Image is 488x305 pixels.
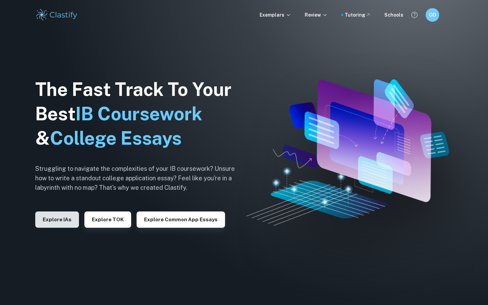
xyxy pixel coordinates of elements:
a: Explore Common App essays [137,216,225,222]
button: Help and Feedback [409,9,420,21]
span: College Essays [50,127,182,149]
a: Explore IAs [35,216,79,222]
span: IB Coursework [76,103,202,124]
p: Review [305,11,328,19]
a: Schools [384,11,403,19]
p: Exemplars [260,11,291,19]
h1: The Fast Track To Your Best & [35,77,245,150]
img: Clastify hero [246,79,449,226]
a: Tutoring [345,11,371,19]
a: Explore TOK [84,216,131,222]
h6: OD [429,11,436,19]
img: Clastify logo [35,8,78,22]
button: Explore IAs [35,211,79,228]
button: Explore Common App essays [137,211,225,228]
h6: Struggling to navigate the complexities of your IB coursework? Unsure how to write a standout col... [35,164,245,192]
button: Explore TOK [84,211,131,228]
button: OD [426,8,439,22]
